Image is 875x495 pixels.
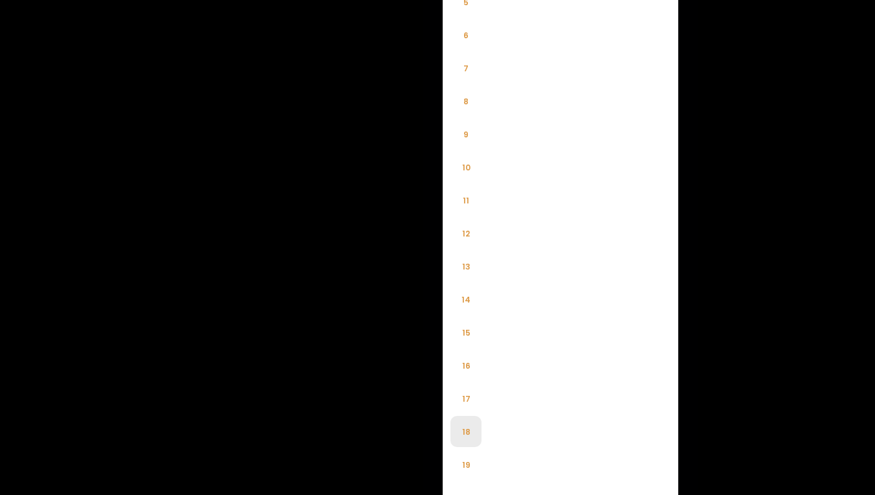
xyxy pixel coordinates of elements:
[450,416,482,447] li: 18
[450,350,482,381] li: 16
[450,19,482,51] li: 6
[450,383,482,414] li: 17
[450,152,482,183] li: 10
[450,317,482,348] li: 15
[450,86,482,117] li: 8
[450,52,482,84] li: 7
[450,449,482,480] li: 19
[450,284,482,315] li: 14
[450,218,482,249] li: 12
[450,119,482,150] li: 9
[450,251,482,282] li: 13
[450,185,482,216] li: 11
